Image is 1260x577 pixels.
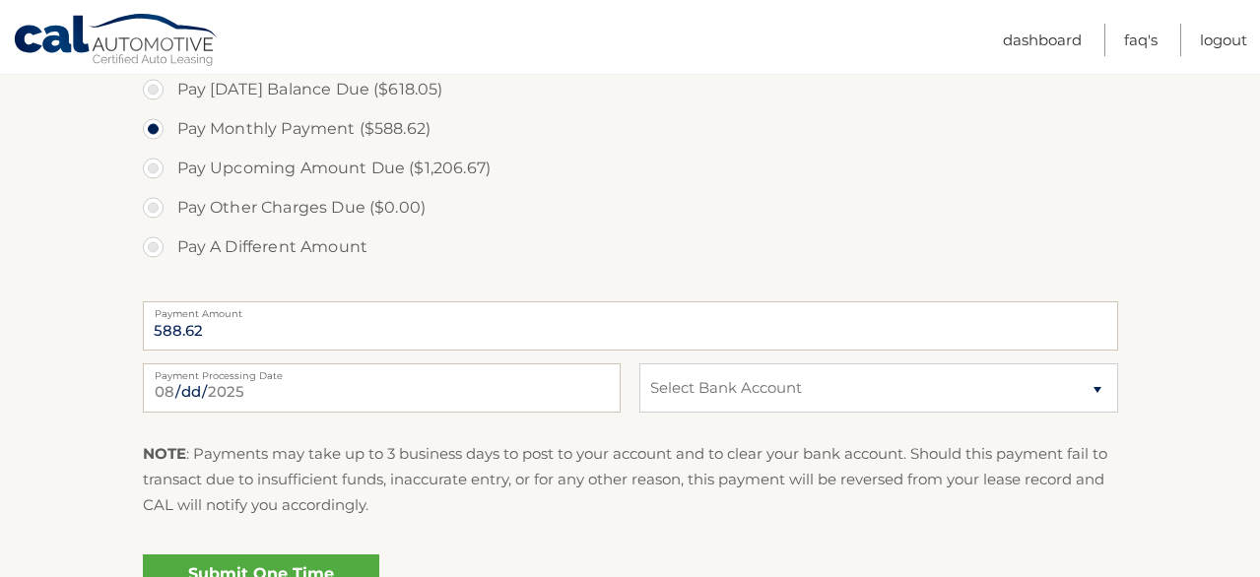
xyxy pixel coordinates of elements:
[143,301,1118,317] label: Payment Amount
[143,441,1118,519] p: : Payments may take up to 3 business days to post to your account and to clear your bank account....
[1003,24,1082,56] a: Dashboard
[1124,24,1158,56] a: FAQ's
[143,301,1118,351] input: Payment Amount
[143,363,621,413] input: Payment Date
[143,444,186,463] strong: NOTE
[13,13,220,70] a: Cal Automotive
[143,188,1118,227] label: Pay Other Charges Due ($0.00)
[143,227,1118,267] label: Pay A Different Amount
[1200,24,1247,56] a: Logout
[143,363,621,379] label: Payment Processing Date
[143,109,1118,149] label: Pay Monthly Payment ($588.62)
[143,70,1118,109] label: Pay [DATE] Balance Due ($618.05)
[143,149,1118,188] label: Pay Upcoming Amount Due ($1,206.67)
